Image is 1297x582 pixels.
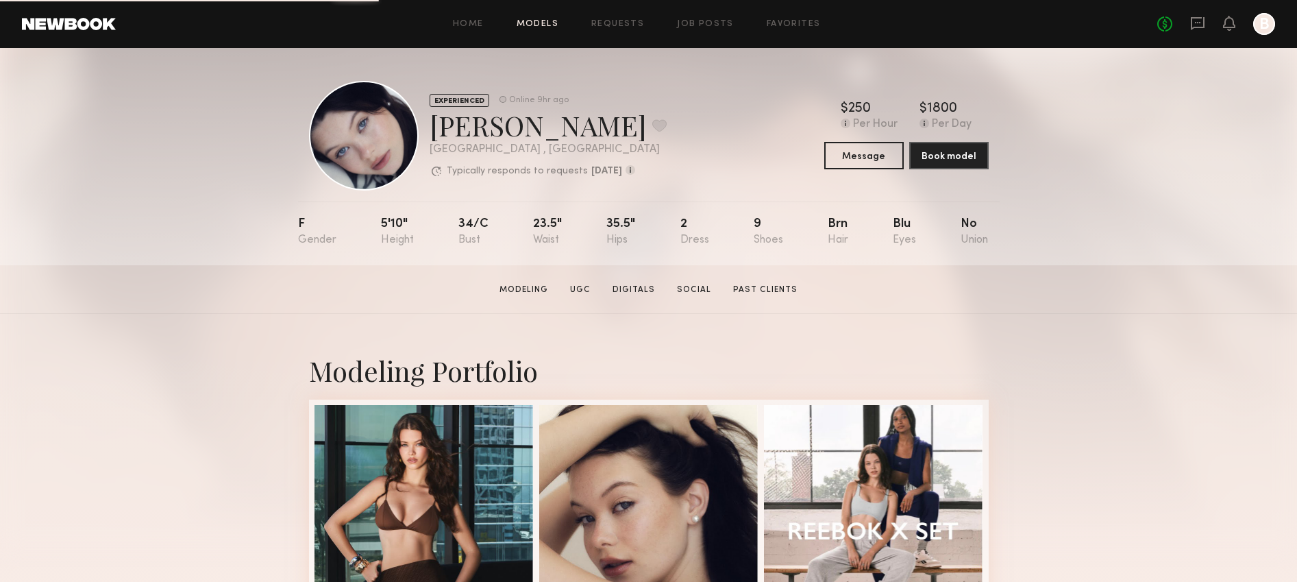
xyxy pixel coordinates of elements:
[680,218,709,246] div: 2
[607,284,660,296] a: Digitals
[591,167,622,176] b: [DATE]
[533,218,562,246] div: 23.5"
[754,218,783,246] div: 9
[309,352,989,389] div: Modeling Portfolio
[853,119,898,131] div: Per Hour
[381,218,414,246] div: 5'10"
[298,218,336,246] div: F
[517,20,558,29] a: Models
[453,20,484,29] a: Home
[591,20,644,29] a: Requests
[848,102,871,116] div: 250
[828,218,848,246] div: Brn
[606,218,635,246] div: 35.5"
[494,284,554,296] a: Modeling
[458,218,489,246] div: 34/c
[728,284,803,296] a: Past Clients
[961,218,988,246] div: No
[565,284,596,296] a: UGC
[824,142,904,169] button: Message
[909,142,989,169] button: Book model
[893,218,916,246] div: Blu
[1253,13,1275,35] a: B
[841,102,848,116] div: $
[677,20,734,29] a: Job Posts
[767,20,821,29] a: Favorites
[509,96,569,105] div: Online 9hr ago
[430,107,667,143] div: [PERSON_NAME]
[447,167,588,176] p: Typically responds to requests
[671,284,717,296] a: Social
[430,144,667,156] div: [GEOGRAPHIC_DATA] , [GEOGRAPHIC_DATA]
[430,94,489,107] div: EXPERIENCED
[927,102,957,116] div: 1800
[932,119,972,131] div: Per Day
[919,102,927,116] div: $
